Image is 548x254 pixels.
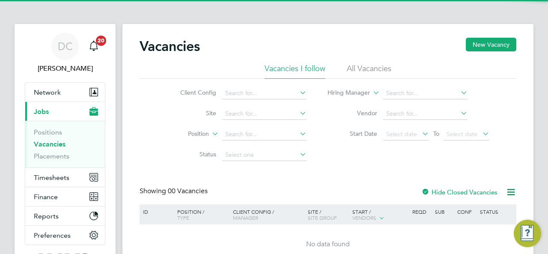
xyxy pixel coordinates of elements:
span: Reports [34,212,59,220]
button: Finance [25,187,105,206]
div: Sub [433,204,455,219]
label: Vendor [328,109,377,117]
span: Type [177,214,189,221]
div: Start / [350,204,410,226]
label: Site [167,109,216,117]
span: Timesheets [34,173,69,182]
label: Position [160,130,209,138]
span: 20 [96,36,106,46]
span: 00 Vacancies [168,187,208,195]
span: Site Group [308,214,337,221]
div: Jobs [25,121,105,167]
span: Danielle Croombs [25,63,105,74]
button: Engage Resource Center [514,220,541,247]
input: Search for... [222,87,307,99]
div: Showing [140,187,209,196]
li: Vacancies I follow [265,63,325,79]
div: ID [141,204,171,219]
button: Reports [25,206,105,225]
label: Start Date [328,130,377,137]
span: Finance [34,193,58,201]
span: DC [58,41,73,52]
input: Search for... [222,108,307,120]
span: Jobs [34,108,49,116]
a: Vacancies [34,140,66,148]
span: Vendors [352,214,376,221]
span: Select date [447,130,477,138]
div: Reqd [410,204,432,219]
span: Network [34,88,61,96]
label: Hide Closed Vacancies [421,188,497,196]
h2: Vacancies [140,38,200,55]
div: Conf [455,204,477,219]
label: Client Config [167,89,216,96]
a: 20 [85,33,102,60]
div: Status [478,204,515,219]
a: Positions [34,128,62,136]
a: Placements [34,152,69,160]
label: Hiring Manager [321,89,370,97]
button: Timesheets [25,168,105,187]
span: Preferences [34,231,71,239]
div: Site / [306,204,351,225]
span: To [431,128,442,139]
input: Search for... [383,87,468,99]
div: Position / [171,204,231,225]
label: Status [167,150,216,158]
input: Search for... [222,128,307,140]
button: New Vacancy [466,38,516,51]
button: Network [25,83,105,102]
button: Preferences [25,226,105,245]
li: All Vacancies [347,63,391,79]
span: Manager [233,214,258,221]
span: Select date [386,130,417,138]
input: Select one [222,149,307,161]
button: Jobs [25,102,105,121]
input: Search for... [383,108,468,120]
a: DC[PERSON_NAME] [25,33,105,74]
div: Client Config / [231,204,306,225]
div: No data found [141,240,515,249]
